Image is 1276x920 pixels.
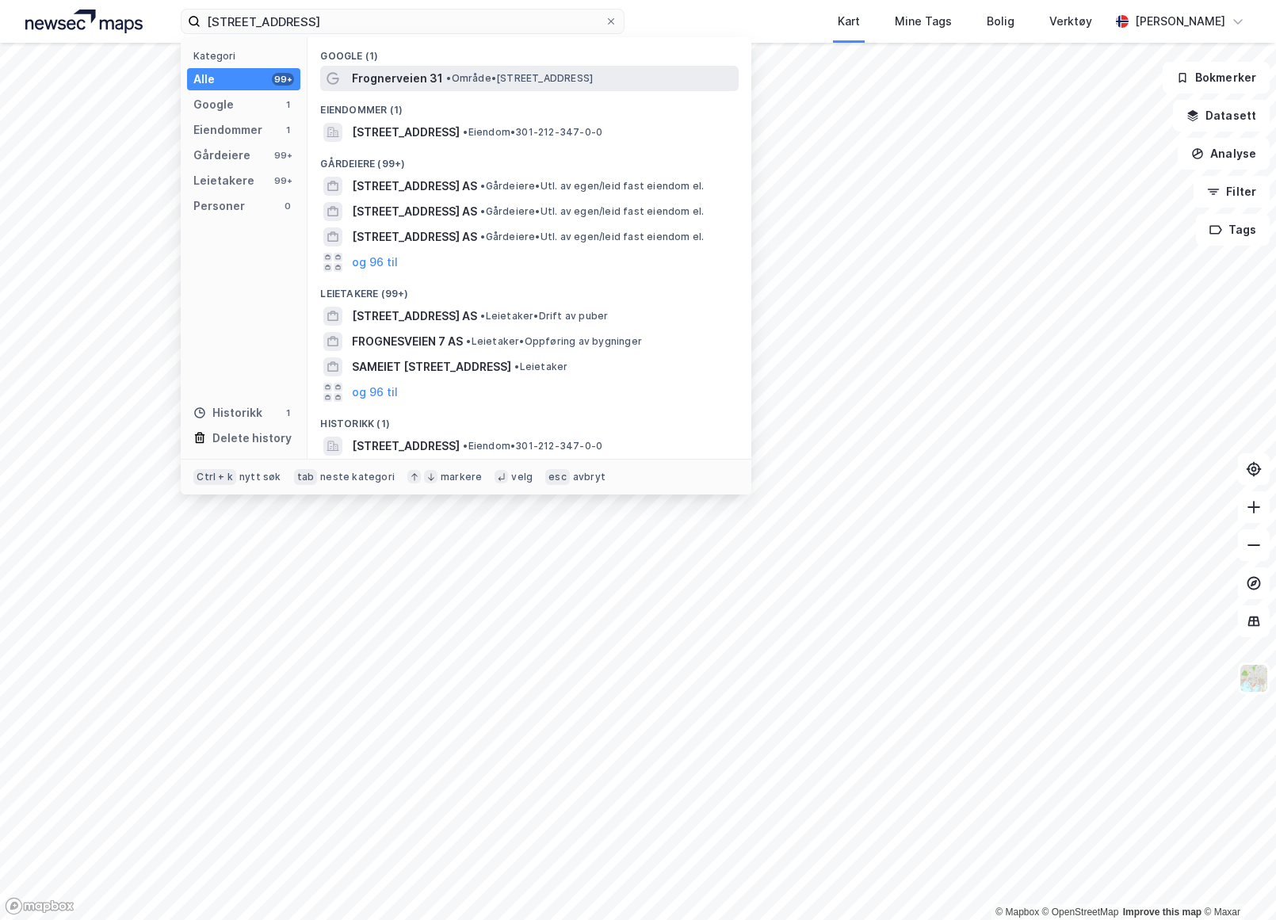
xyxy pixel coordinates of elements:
span: Område • [STREET_ADDRESS] [446,72,593,85]
span: Gårdeiere • Utl. av egen/leid fast eiendom el. [480,231,704,243]
div: [PERSON_NAME] [1135,12,1225,31]
div: Eiendommer (1) [308,91,751,120]
div: 99+ [272,149,294,162]
div: Mine Tags [895,12,952,31]
img: Z [1239,663,1269,693]
span: Leietaker • Oppføring av bygninger [466,335,642,348]
button: Bokmerker [1163,62,1270,94]
span: • [480,231,485,242]
span: • [514,361,519,372]
div: markere [441,471,482,483]
div: Kategori [193,50,300,62]
span: • [446,72,451,84]
div: esc [545,469,570,485]
div: 0 [281,200,294,212]
a: Mapbox [995,907,1039,918]
div: tab [294,469,318,485]
a: Mapbox homepage [5,897,74,915]
span: Gårdeiere • Utl. av egen/leid fast eiendom el. [480,205,704,218]
button: og 96 til [352,253,398,272]
div: 99+ [272,73,294,86]
div: neste kategori [320,471,395,483]
span: [STREET_ADDRESS] AS [352,307,477,326]
div: Kart [838,12,860,31]
span: [STREET_ADDRESS] AS [352,202,477,221]
a: OpenStreetMap [1042,907,1119,918]
span: [STREET_ADDRESS] AS [352,177,477,196]
iframe: Chat Widget [1197,844,1276,920]
div: Ctrl + k [193,469,236,485]
div: Gårdeiere [193,146,250,165]
div: Alle [193,70,215,89]
span: • [480,205,485,217]
span: • [466,335,471,347]
span: • [463,440,468,452]
div: Historikk (1) [308,405,751,433]
a: Improve this map [1123,907,1202,918]
span: Leietaker [514,361,567,373]
div: Personer [193,197,245,216]
div: Delete history [212,429,292,448]
span: SAMEIET [STREET_ADDRESS] [352,357,511,376]
input: Søk på adresse, matrikkel, gårdeiere, leietakere eller personer [201,10,605,33]
div: Historikk [193,403,262,422]
div: Verktøy [1049,12,1092,31]
button: Filter [1194,176,1270,208]
div: velg [511,471,533,483]
span: Eiendom • 301-212-347-0-0 [463,440,602,452]
span: • [480,310,485,322]
div: Bolig [987,12,1014,31]
span: • [480,180,485,192]
button: Datasett [1173,100,1270,132]
span: Gårdeiere • Utl. av egen/leid fast eiendom el. [480,180,704,193]
div: Google (1) [308,37,751,66]
div: 1 [281,407,294,419]
span: [STREET_ADDRESS] AS [352,227,477,246]
button: Analyse [1178,138,1270,170]
span: [STREET_ADDRESS] [352,437,460,456]
div: Gårdeiere (99+) [308,145,751,174]
span: Eiendom • 301-212-347-0-0 [463,126,602,139]
span: • [463,126,468,138]
div: Eiendommer [193,120,262,139]
div: 99+ [272,174,294,187]
div: avbryt [573,471,606,483]
div: nytt søk [239,471,281,483]
button: og 96 til [352,383,398,402]
span: FROGNESVEIEN 7 AS [352,332,463,351]
span: [STREET_ADDRESS] [352,123,460,142]
span: Frognerveien 31 [352,69,443,88]
div: Leietakere [193,171,254,190]
span: Leietaker • Drift av puber [480,310,608,323]
button: Tags [1196,214,1270,246]
div: Google [193,95,234,114]
div: Leietakere (99+) [308,275,751,303]
div: 1 [281,98,294,111]
div: 1 [281,124,294,136]
img: logo.a4113a55bc3d86da70a041830d287a7e.svg [25,10,143,33]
